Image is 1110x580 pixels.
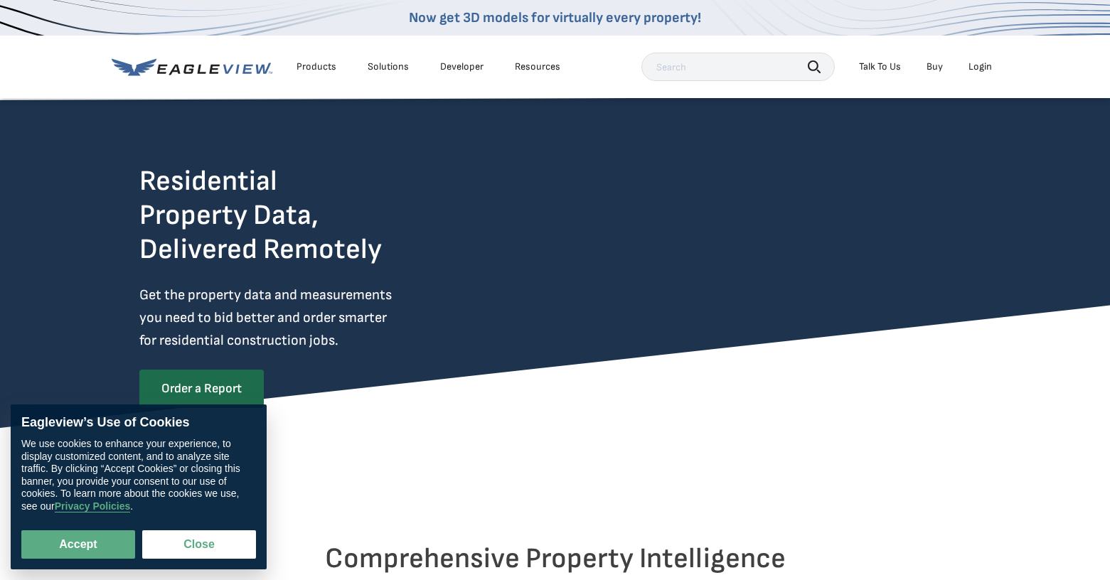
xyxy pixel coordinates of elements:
h2: Comprehensive Property Intelligence [139,542,971,576]
p: Get the property data and measurements you need to bid better and order smarter for residential c... [139,284,451,352]
a: Buy [927,60,943,73]
a: Developer [440,60,484,73]
a: Order a Report [139,370,264,408]
button: Close [142,530,256,559]
h2: Residential Property Data, Delivered Remotely [139,164,382,267]
div: Login [968,60,992,73]
div: Talk To Us [859,60,901,73]
div: Eagleview’s Use of Cookies [21,415,256,431]
input: Search [641,53,835,81]
div: We use cookies to enhance your experience, to display customized content, and to analyze site tra... [21,438,256,512]
div: Products [297,60,336,73]
div: Solutions [368,60,409,73]
a: Privacy Policies [55,500,131,512]
div: Resources [515,60,560,73]
a: Now get 3D models for virtually every property! [409,9,701,26]
button: Accept [21,530,135,559]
